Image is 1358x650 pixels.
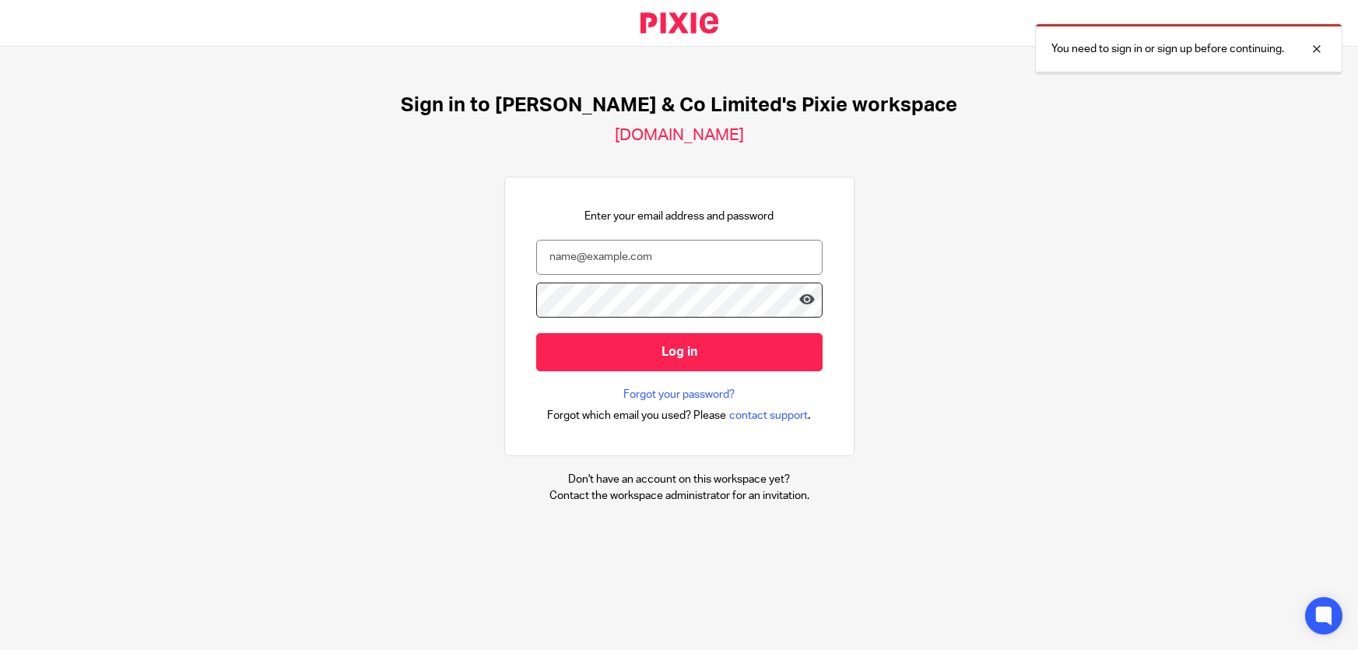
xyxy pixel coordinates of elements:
span: contact support [729,408,808,423]
p: Contact the workspace administrator for an invitation. [549,488,809,504]
h2: [DOMAIN_NAME] [615,125,744,146]
p: You need to sign in or sign up before continuing. [1051,41,1284,57]
p: Enter your email address and password [584,209,774,224]
span: Forgot which email you used? Please [547,408,726,423]
div: . [547,406,811,424]
input: name@example.com [536,240,823,275]
input: Log in [536,333,823,371]
h1: Sign in to [PERSON_NAME] & Co Limited's Pixie workspace [401,93,957,118]
a: Forgot your password? [623,387,735,402]
p: Don't have an account on this workspace yet? [549,472,809,487]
